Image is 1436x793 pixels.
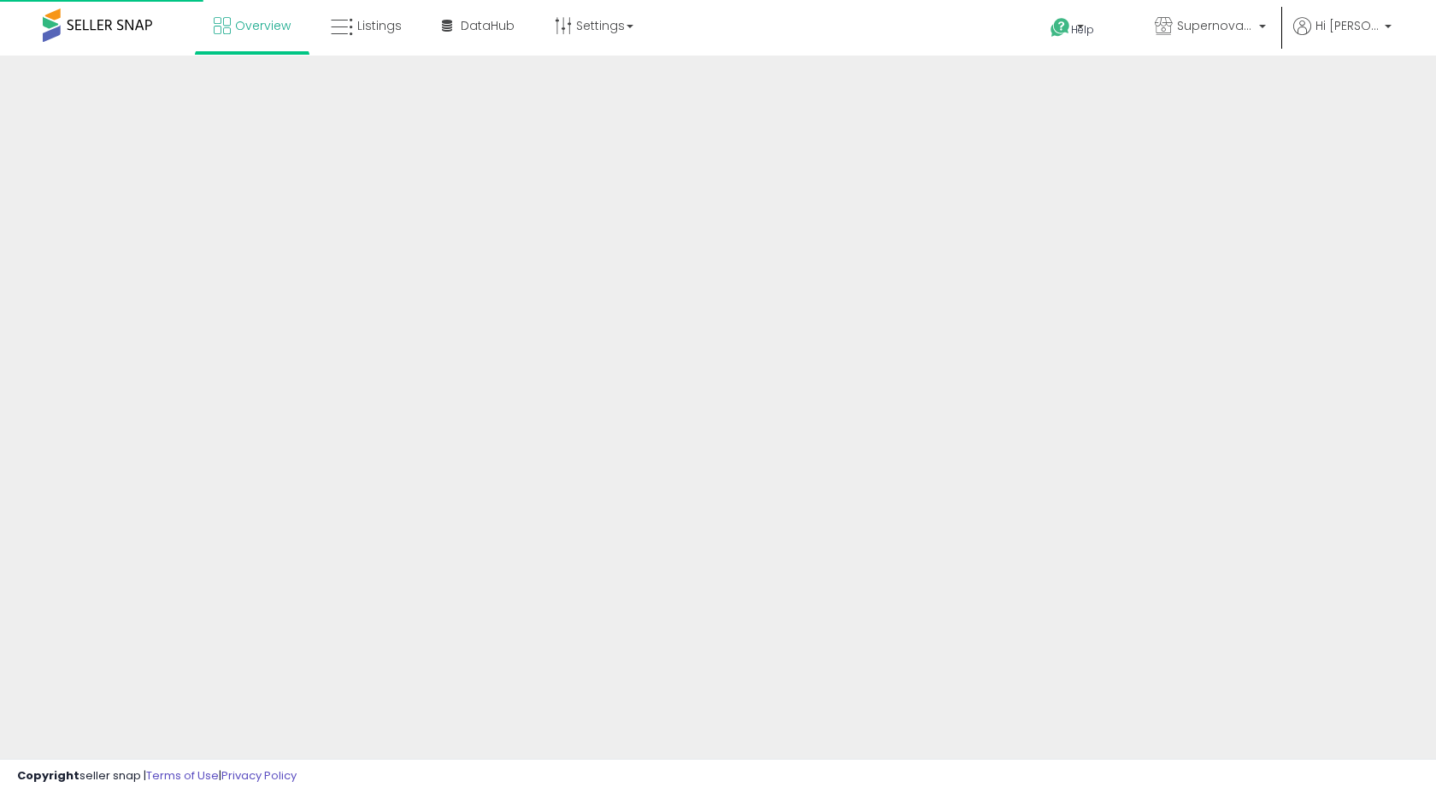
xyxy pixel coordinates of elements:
span: Supernova Co. [1177,17,1254,34]
span: Help [1071,22,1094,37]
span: Listings [357,17,402,34]
span: Hi [PERSON_NAME] [1315,17,1380,34]
span: DataHub [461,17,515,34]
span: Overview [235,17,291,34]
i: Get Help [1050,17,1071,38]
a: Help [1037,4,1127,56]
a: Hi [PERSON_NAME] [1293,17,1392,56]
